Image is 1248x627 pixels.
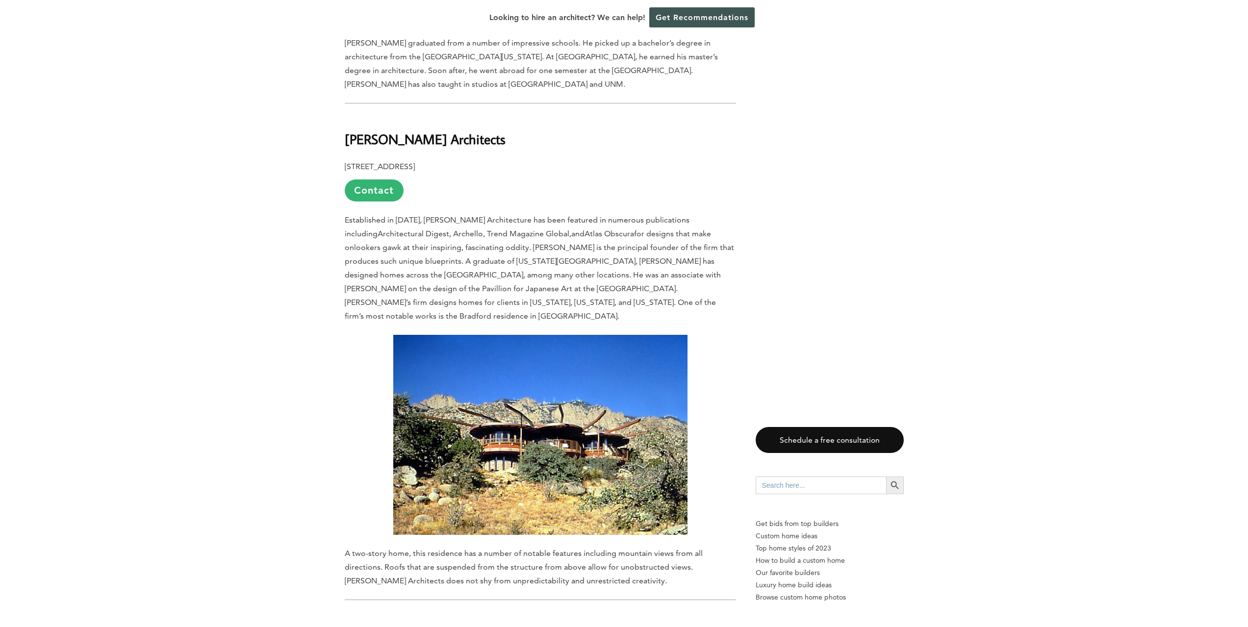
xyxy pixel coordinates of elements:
a: Top home styles of 2023 [756,542,904,554]
a: Schedule a free consultation [756,427,904,453]
span: [PERSON_NAME] heads [PERSON_NAME] Architecture + Design. Before his career as the firm’s principa... [345,25,718,89]
a: Contact [345,179,404,201]
svg: Search [890,480,900,491]
span: Architectural Digest, Archello, Trend Magazine Global, [378,229,571,238]
a: Luxury home build ideas [756,579,904,591]
p: Get bids from top builders [756,518,904,530]
span: A two-story home, this residence has a number of notable features including mountain views from a... [345,549,703,585]
b: [PERSON_NAME] Architects [345,130,506,148]
a: Get Recommendations [649,7,755,27]
a: Our favorite builders [756,567,904,579]
iframe: Drift Widget Chat Controller [1060,556,1236,615]
b: [STREET_ADDRESS] [345,162,415,171]
a: Browse custom home photos [756,591,904,603]
span: Established in [DATE], [PERSON_NAME] Architecture has been featured in numerous publications incl... [345,215,689,238]
a: Custom home ideas [756,530,904,542]
span: and [571,229,585,238]
input: Search here... [756,477,886,494]
span: Atlas Obscura [585,229,634,238]
span: for designs that make onlookers gawk at their inspiring, fascinating oddity. [PERSON_NAME] is the... [345,229,734,321]
a: How to build a custom home [756,554,904,567]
